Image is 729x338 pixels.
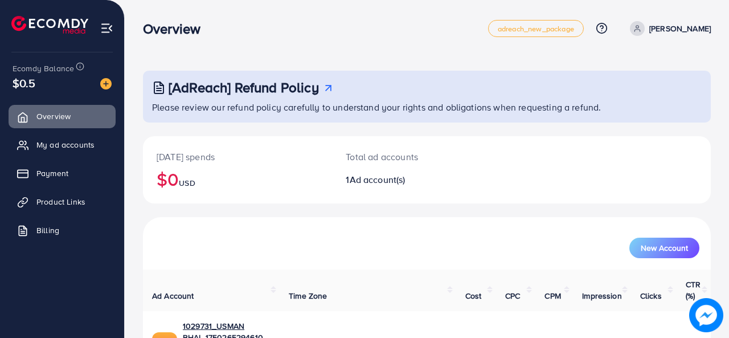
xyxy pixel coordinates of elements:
[100,78,112,89] img: image
[9,190,116,213] a: Product Links
[689,298,723,332] img: image
[152,100,704,114] p: Please review our refund policy carefully to understand your rights and obligations when requesti...
[13,75,36,91] span: $0.5
[179,177,195,189] span: USD
[289,290,327,302] span: Time Zone
[169,79,319,96] h3: [AdReach] Refund Policy
[157,168,318,190] h2: $0
[13,63,74,74] span: Ecomdy Balance
[36,168,68,179] span: Payment
[465,290,482,302] span: Cost
[488,20,584,37] a: adreach_new_package
[544,290,560,302] span: CPM
[629,238,699,258] button: New Account
[36,111,71,122] span: Overview
[582,290,622,302] span: Impression
[36,196,85,207] span: Product Links
[11,16,88,34] img: logo
[640,290,662,302] span: Clicks
[641,244,688,252] span: New Account
[498,25,574,32] span: adreach_new_package
[36,225,59,236] span: Billing
[152,290,194,302] span: Ad Account
[505,290,520,302] span: CPC
[9,133,116,156] a: My ad accounts
[9,219,116,242] a: Billing
[157,150,318,164] p: [DATE] spends
[9,105,116,128] a: Overview
[350,173,406,186] span: Ad account(s)
[36,139,95,150] span: My ad accounts
[686,279,701,302] span: CTR (%)
[9,162,116,185] a: Payment
[649,22,711,35] p: [PERSON_NAME]
[143,21,210,37] h3: Overview
[346,174,460,185] h2: 1
[346,150,460,164] p: Total ad accounts
[625,21,711,36] a: [PERSON_NAME]
[100,22,113,35] img: menu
